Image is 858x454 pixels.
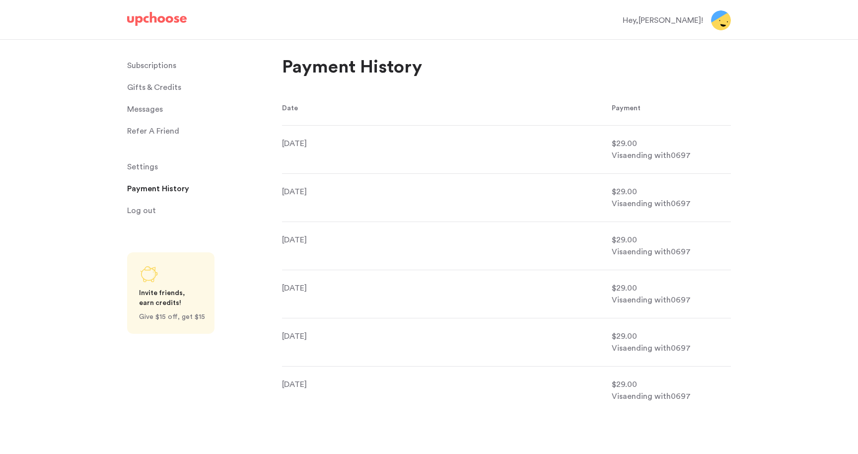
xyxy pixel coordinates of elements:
div: Visa ending with 0697 [612,150,731,161]
div: Visa ending with 0697 [612,390,731,402]
div: Visa ending with 0697 [612,246,731,258]
a: Share UpChoose [127,252,214,334]
span: $29.00 [612,380,637,388]
div: Visa ending with 0697 [612,294,731,306]
a: Messages [127,99,270,119]
time: [DATE] [282,284,307,292]
img: UpChoose [127,12,187,26]
a: Gifts & Credits [127,77,270,97]
a: Refer A Friend [127,121,270,141]
a: Subscriptions [127,56,270,76]
span: Log out [127,201,156,221]
span: $29.00 [612,188,637,196]
p: Payment History [282,56,422,79]
p: Payment History [127,179,189,199]
a: Payment History [127,179,270,199]
span: $29.00 [612,236,637,244]
time: [DATE] [282,188,307,196]
time: [DATE] [282,236,307,244]
p: Payment [612,103,731,113]
a: Log out [127,201,270,221]
span: $29.00 [612,284,637,292]
span: $29.00 [612,332,637,340]
a: Settings [127,157,270,177]
div: Visa ending with 0697 [612,342,731,354]
p: Subscriptions [127,56,176,76]
div: Hey, [PERSON_NAME] ! [623,14,703,26]
div: Visa ending with 0697 [612,198,731,210]
span: Settings [127,157,158,177]
a: UpChoose [127,12,187,30]
span: $29.00 [612,140,637,148]
p: Date [282,103,342,113]
span: Gifts & Credits [127,77,181,97]
p: Refer A Friend [127,121,179,141]
time: [DATE] [282,332,307,340]
span: Messages [127,99,163,119]
time: [DATE] [282,380,307,388]
time: [DATE] [282,140,307,148]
